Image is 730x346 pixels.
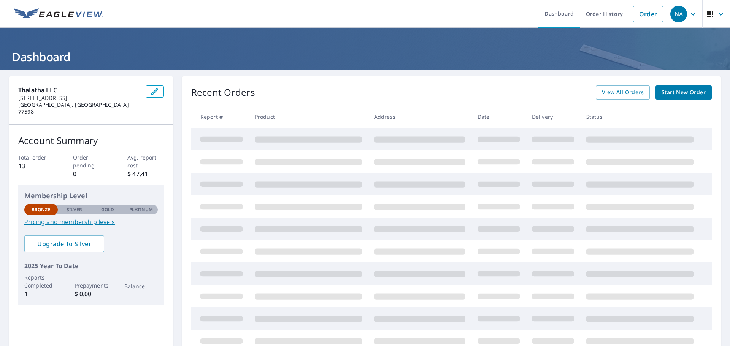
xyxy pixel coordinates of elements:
[75,289,108,299] p: $ 0.00
[9,49,721,65] h1: Dashboard
[67,206,83,213] p: Silver
[129,206,153,213] p: Platinum
[75,281,108,289] p: Prepayments
[596,85,650,100] a: View All Orders
[633,6,663,22] a: Order
[368,106,471,128] th: Address
[18,161,55,171] p: 13
[124,282,158,290] p: Balance
[191,85,255,100] p: Recent Orders
[18,153,55,161] p: Total order
[655,85,712,100] a: Start New Order
[14,8,103,20] img: EV Logo
[580,106,700,128] th: Status
[101,206,114,213] p: Gold
[127,153,164,169] p: Avg. report cost
[24,191,158,201] p: Membership Level
[24,261,158,270] p: 2025 Year To Date
[127,169,164,179] p: $ 47.41
[18,95,140,101] p: [STREET_ADDRESS]
[24,217,158,226] a: Pricing and membership levels
[32,206,51,213] p: Bronze
[30,240,98,248] span: Upgrade To Silver
[24,273,58,289] p: Reports Completed
[526,106,580,128] th: Delivery
[18,101,140,115] p: [GEOGRAPHIC_DATA], [GEOGRAPHIC_DATA] 77598
[670,6,687,22] div: NA
[24,289,58,299] p: 1
[73,169,109,179] p: 0
[249,106,368,128] th: Product
[662,88,706,97] span: Start New Order
[191,106,249,128] th: Report #
[471,106,526,128] th: Date
[73,153,109,169] p: Order pending
[18,85,140,95] p: Thalatha LLC
[18,134,164,147] p: Account Summary
[24,235,104,252] a: Upgrade To Silver
[602,88,644,97] span: View All Orders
